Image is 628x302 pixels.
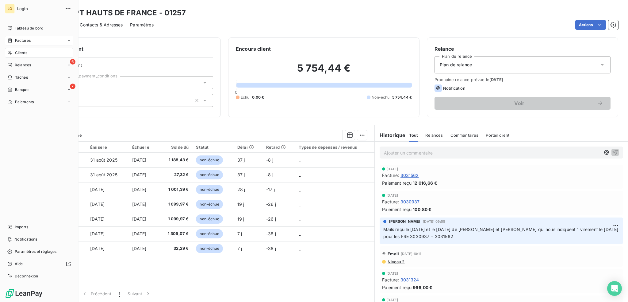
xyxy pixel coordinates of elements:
span: Banque [15,87,29,92]
span: Login [17,6,61,11]
span: [DATE] 09:55 [423,220,445,223]
span: 1 188,43 € [162,157,189,163]
span: -8 j [266,172,273,177]
h2: 5 754,44 € [236,62,412,80]
span: 3031562 [400,172,419,178]
span: _ [299,202,301,207]
span: 3031324 [400,277,419,283]
span: [DATE] [386,194,398,197]
span: [DATE] [90,187,105,192]
h6: Historique [375,131,405,139]
h6: Relance [435,45,611,53]
div: LO [5,4,15,14]
span: 19 j [237,216,244,222]
span: 37 j [237,172,245,177]
span: 7 j [237,231,242,236]
span: Email [388,251,399,256]
span: Contacts & Adresses [80,22,123,28]
span: Notification [443,86,465,91]
span: non-échue [196,244,223,253]
span: Paiement reçu [382,206,412,213]
span: 1 099,97 € [162,216,189,222]
span: [DATE] [90,246,105,251]
button: Suivant [124,287,155,300]
span: 31 août 2025 [90,157,117,163]
div: Retard [266,145,291,150]
span: -17 j [266,187,275,192]
div: Délai [237,145,259,150]
span: Relances [425,133,443,138]
span: 28 j [237,187,245,192]
span: [DATE] [386,272,398,275]
h6: Encours client [236,45,271,53]
span: Propriétés Client [49,63,213,71]
span: 7 [70,84,75,89]
span: [DATE] [132,216,147,222]
span: Tableau de bord [15,25,43,31]
span: 966,00 € [413,284,432,291]
div: Types de dépenses / revenus [299,145,371,150]
span: _ [299,157,301,163]
span: non-échue [196,170,223,179]
span: _ [299,216,301,222]
span: Clients [15,50,27,56]
div: Émise le [90,145,124,150]
div: Échue le [132,145,155,150]
span: Imports [15,224,28,230]
span: Portail client [486,133,509,138]
span: 1 099,97 € [162,201,189,207]
span: 1 [119,291,120,297]
span: [DATE] [132,187,147,192]
div: Open Intercom Messenger [607,281,622,296]
input: Ajouter une valeur [77,98,82,103]
button: Actions [575,20,606,30]
span: 31 août 2025 [90,172,117,177]
span: [DATE] 10:11 [401,252,421,256]
h6: Informations client [37,45,213,53]
span: -38 j [266,231,276,236]
span: Échu [241,95,250,100]
span: [DATE] [386,298,398,302]
span: Facture : [382,277,399,283]
h3: LADAPT HAUTS DE FRANCE - 01257 [54,7,186,18]
span: non-échue [196,229,223,238]
span: [PERSON_NAME] [389,219,420,224]
span: Déconnexion [15,273,38,279]
span: Paiement reçu [382,284,412,291]
span: [DATE] [132,231,147,236]
span: [DATE] [132,157,147,163]
span: 7 j [237,246,242,251]
span: 32,29 € [162,245,189,252]
span: -26 j [266,216,276,222]
span: Niveau 2 [387,259,404,264]
span: _ [299,172,301,177]
span: Paramètres et réglages [15,249,56,254]
span: 1 305,07 € [162,231,189,237]
button: Voir [435,97,611,110]
span: _ [299,231,301,236]
span: Voir [442,101,597,106]
span: -8 j [266,157,273,163]
span: Tout [409,133,418,138]
span: [DATE] [90,216,105,222]
span: [DATE] [90,231,105,236]
span: non-échue [196,214,223,224]
span: 3030937 [400,198,420,205]
span: -38 j [266,246,276,251]
span: Plan de relance [440,62,472,68]
span: 1 001,39 € [162,186,189,193]
span: 12 016,66 € [413,180,437,186]
span: [DATE] [132,172,147,177]
span: Tâches [15,75,28,80]
span: Mails reçu le [DATE] et le [DATE] de [PERSON_NAME] et [PERSON_NAME] qui nous indiquent 1 virement... [383,227,619,239]
span: [DATE] [132,202,147,207]
span: Paramètres [130,22,154,28]
button: Précédent [78,287,115,300]
span: _ [299,187,301,192]
span: Paiement reçu [382,180,412,186]
span: 5 754,44 € [392,95,412,100]
span: non-échue [196,185,223,194]
span: non-échue [196,155,223,165]
span: Facture : [382,198,399,205]
span: Relances [15,62,31,68]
